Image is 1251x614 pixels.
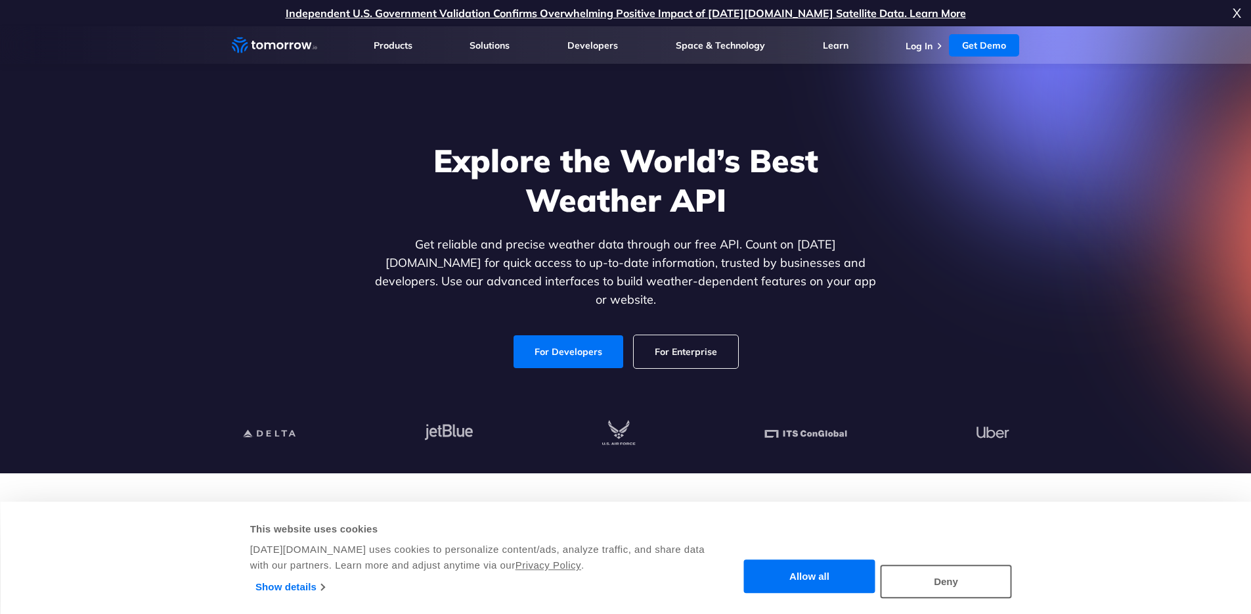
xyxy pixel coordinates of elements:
a: For Enterprise [634,335,738,368]
a: Products [374,39,412,51]
a: Learn [823,39,848,51]
button: Allow all [744,560,875,594]
div: [DATE][DOMAIN_NAME] uses cookies to personalize content/ads, analyze traffic, and share data with... [250,542,707,573]
a: Home link [232,35,317,55]
a: For Developers [514,335,623,368]
div: This website uses cookies [250,521,707,537]
a: Privacy Policy [516,559,581,571]
p: Get reliable and precise weather data through our free API. Count on [DATE][DOMAIN_NAME] for quic... [372,235,879,309]
a: Solutions [470,39,510,51]
a: Independent U.S. Government Validation Confirms Overwhelming Positive Impact of [DATE][DOMAIN_NAM... [286,7,966,20]
a: Space & Technology [676,39,765,51]
a: Log In [906,40,933,52]
h1: Explore the World’s Best Weather API [372,141,879,220]
a: Show details [255,577,324,597]
a: Get Demo [949,34,1019,57]
button: Deny [881,565,1012,598]
a: Developers [567,39,618,51]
